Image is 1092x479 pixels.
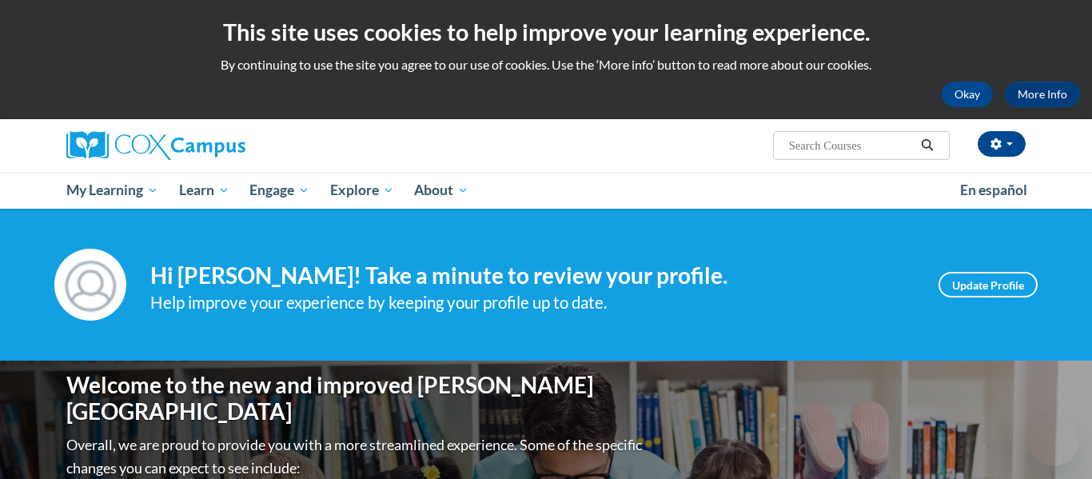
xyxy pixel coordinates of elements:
[787,136,915,155] input: Search Courses
[950,174,1038,207] a: En español
[249,181,309,200] span: Engage
[54,249,126,321] img: Profile Image
[66,181,158,200] span: My Learning
[66,131,370,160] a: Cox Campus
[405,172,480,209] a: About
[56,172,169,209] a: My Learning
[66,372,646,425] h1: Welcome to the new and improved [PERSON_NAME][GEOGRAPHIC_DATA]
[12,56,1080,74] p: By continuing to use the site you agree to our use of cookies. Use the ‘More info’ button to read...
[66,131,245,160] img: Cox Campus
[12,16,1080,48] h2: This site uses cookies to help improve your learning experience.
[169,172,240,209] a: Learn
[414,181,468,200] span: About
[150,262,915,289] h4: Hi [PERSON_NAME]! Take a minute to review your profile.
[42,172,1050,209] div: Main menu
[239,172,320,209] a: Engage
[179,181,229,200] span: Learn
[150,289,915,316] div: Help improve your experience by keeping your profile up to date.
[978,131,1026,157] button: Account Settings
[1028,415,1079,466] iframe: Button to launch messaging window
[1005,82,1080,107] a: More Info
[960,182,1027,198] span: En español
[330,181,394,200] span: Explore
[320,172,405,209] a: Explore
[942,82,993,107] button: Okay
[939,272,1038,297] a: Update Profile
[915,136,939,155] button: Search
